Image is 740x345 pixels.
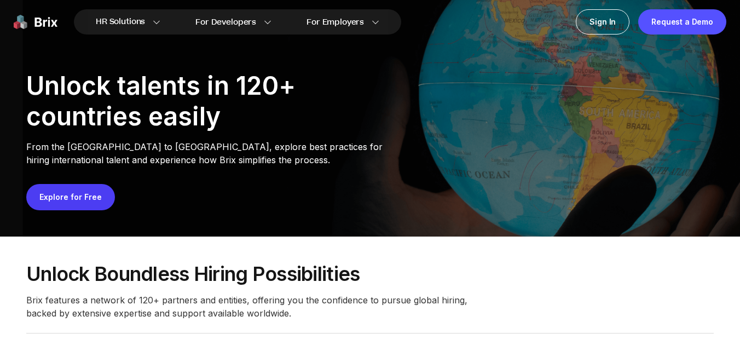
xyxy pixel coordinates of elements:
[39,192,102,202] a: Explore for Free
[26,70,388,131] div: Unlock talents in 120+ countries easily
[96,13,145,31] span: HR Solutions
[307,16,364,28] span: For Employers
[26,140,388,166] p: From the [GEOGRAPHIC_DATA] to [GEOGRAPHIC_DATA], explore best practices for hiring international ...
[576,9,629,34] a: Sign In
[26,263,714,285] p: Unlock boundless hiring possibilities
[26,184,115,210] button: Explore for Free
[26,294,475,320] p: Brix features a network of 120+ partners and entities, offering you the confidence to pursue glob...
[195,16,256,28] span: For Developers
[638,9,726,34] a: Request a Demo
